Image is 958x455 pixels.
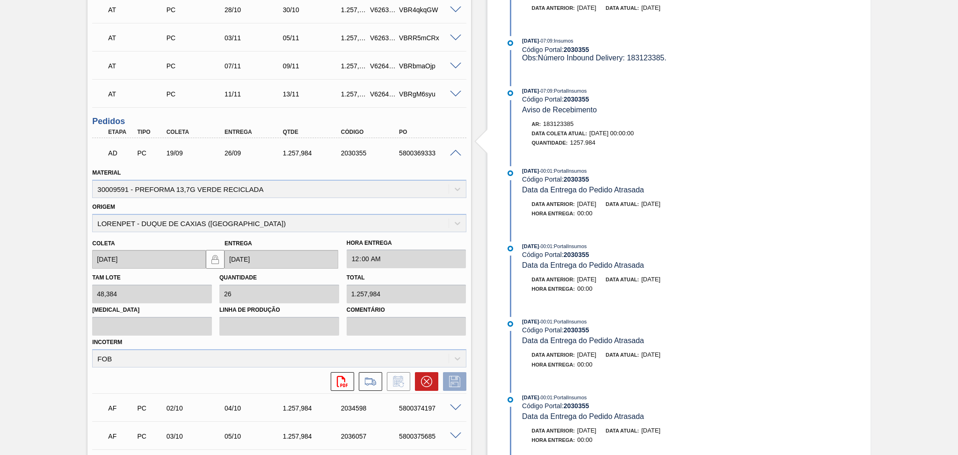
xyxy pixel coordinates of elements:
div: 1.257,984 [339,34,369,42]
span: 183123385 [543,120,573,127]
div: Pedido de Compra [164,6,230,14]
div: Pedido de Compra [135,149,165,157]
div: 2034598 [339,404,404,412]
div: 09/11/2025 [280,62,346,70]
span: [DATE] [577,427,596,434]
span: Data anterior: [532,5,575,11]
div: V626300 [368,6,398,14]
span: Hora Entrega : [532,286,575,292]
img: atual [508,321,513,327]
div: Tipo [135,129,165,135]
label: Quantidade [219,274,257,281]
div: 04/10/2025 [222,404,288,412]
span: - 00:01 [539,169,552,174]
div: 28/10/2025 [222,6,288,14]
div: 11/11/2025 [222,90,288,98]
div: VBRR5mCRx [397,34,462,42]
div: Salvar Pedido [438,372,466,391]
div: Aguardando Faturamento [106,398,136,418]
div: Código Portal: [522,46,744,53]
span: [DATE] [641,200,660,207]
p: AT [108,90,169,98]
div: Informar alteração no pedido [382,372,410,391]
div: VBR4qkqGW [397,6,462,14]
strong: 2030355 [564,176,589,183]
p: AT [108,34,169,42]
span: Hora Entrega : [532,362,575,367]
img: atual [508,90,513,96]
span: Data da Entrega do Pedido Atrasada [522,412,644,420]
div: 07/11/2025 [222,62,288,70]
span: 1257.984 [570,139,595,146]
span: Data da Entrega do Pedido Atrasada [522,337,644,345]
span: Data anterior: [532,201,575,207]
p: AD [108,149,134,157]
span: : PortalInsumos [552,168,587,174]
label: Tam lote [92,274,120,281]
div: 5800375685 [397,433,462,440]
div: Aguardando Descarga [106,143,136,163]
span: [DATE] 00:00:00 [589,130,634,137]
div: 03/10/2025 [164,433,230,440]
div: 02/10/2025 [164,404,230,412]
span: [DATE] [577,276,596,283]
div: 2036057 [339,433,404,440]
div: VBRbmaOjp [397,62,462,70]
div: Aguardando Informações de Transporte [106,56,171,76]
label: [MEDICAL_DATA] [92,303,212,317]
span: [DATE] [522,395,539,400]
div: Qtde [280,129,346,135]
span: Data Coleta Atual: [532,131,587,136]
div: 1.257,984 [280,433,346,440]
span: Hora Entrega : [532,437,575,443]
span: - 00:01 [539,319,552,324]
span: Data atual: [606,428,639,433]
span: Ar: [532,121,541,127]
img: atual [508,40,513,46]
img: atual [508,397,513,403]
div: 1.257,984 [280,149,346,157]
div: Ir para Composição de Carga [354,372,382,391]
label: Hora Entrega [347,236,466,250]
span: : PortalInsumos [552,319,587,324]
div: 1.257,984 [339,90,369,98]
span: - 00:01 [539,244,552,249]
span: 00:00 [577,361,593,368]
div: V626301 [368,34,398,42]
span: [DATE] [522,168,539,174]
div: Aguardando Faturamento [106,426,136,447]
span: - 00:01 [539,395,552,400]
span: [DATE] [522,319,539,324]
span: : PortalInsumos [552,395,587,400]
div: Aguardando Informações de Transporte [106,84,171,104]
input: dd/mm/yyyy [225,250,338,269]
div: 05/11/2025 [280,34,346,42]
span: [DATE] [577,200,596,207]
label: Comentário [347,303,466,317]
span: [DATE] [577,351,596,358]
label: Linha de Produção [219,303,339,317]
div: Pedido de Compra [164,90,230,98]
span: 00:00 [577,210,593,217]
div: 19/09/2025 [164,149,230,157]
span: Data anterior: [532,277,575,282]
span: [DATE] [522,243,539,249]
span: 00:00 [577,436,593,443]
div: Código Portal: [522,176,744,183]
strong: 2030355 [564,326,589,334]
button: locked [206,250,225,269]
div: 5800374197 [397,404,462,412]
span: Data atual: [606,5,639,11]
div: Etapa [106,129,136,135]
div: Código Portal: [522,251,744,258]
label: Total [347,274,365,281]
label: Origem [92,204,115,210]
label: Incoterm [92,339,122,345]
span: Data atual: [606,277,639,282]
div: VBRgM6syu [397,90,462,98]
p: AT [108,62,169,70]
div: Código [339,129,404,135]
span: [DATE] [641,4,660,11]
strong: 2030355 [564,95,589,103]
span: : PortalInsumos [552,243,587,249]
